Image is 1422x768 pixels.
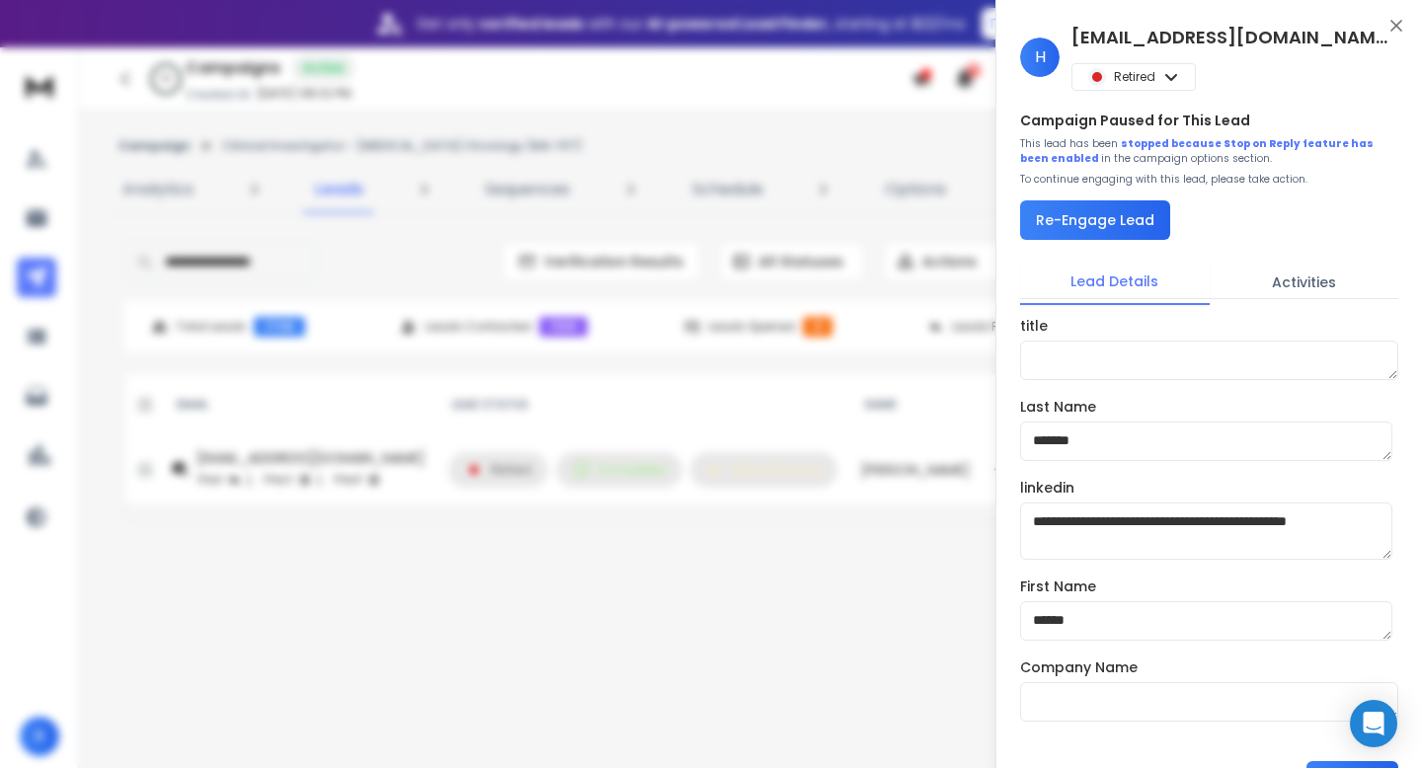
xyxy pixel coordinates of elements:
p: Retired [1114,69,1155,85]
p: To continue engaging with this lead, please take action. [1020,172,1307,187]
label: title [1020,319,1048,333]
div: This lead has been in the campaign options section. [1020,136,1398,166]
h1: [EMAIL_ADDRESS][DOMAIN_NAME] [1071,24,1387,51]
span: stopped because Stop on Reply feature has been enabled [1020,136,1374,166]
button: Activities [1210,261,1399,304]
button: Re-Engage Lead [1020,200,1170,240]
button: Lead Details [1020,260,1210,305]
span: H [1020,38,1060,77]
label: Company Name [1020,660,1138,674]
label: Last Name [1020,400,1096,414]
h3: Campaign Paused for This Lead [1020,111,1250,130]
div: Open Intercom Messenger [1350,700,1397,747]
label: linkedin [1020,481,1074,495]
label: First Name [1020,579,1096,593]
